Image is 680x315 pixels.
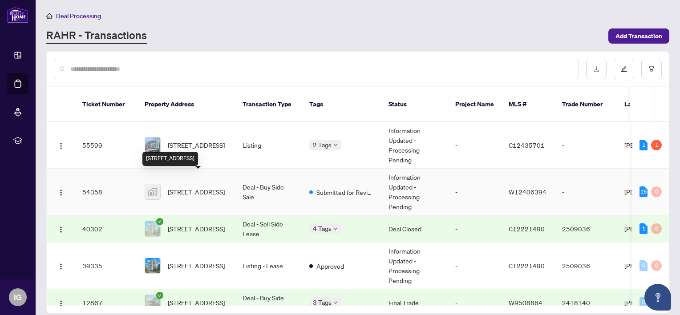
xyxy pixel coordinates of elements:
[75,122,138,169] td: 55599
[316,261,344,271] span: Approved
[615,29,662,43] span: Add Transaction
[46,13,53,19] span: home
[608,28,669,44] button: Add Transaction
[145,184,160,199] img: thumbnail-img
[381,169,448,215] td: Information Updated - Processing Pending
[381,122,448,169] td: Information Updated - Processing Pending
[142,152,198,166] div: [STREET_ADDRESS]
[75,242,138,289] td: 39335
[448,169,502,215] td: -
[145,221,160,236] img: thumbnail-img
[640,186,648,197] div: 16
[509,299,542,307] span: W9508864
[57,189,65,196] img: Logo
[54,295,68,310] button: Logo
[57,142,65,149] img: Logo
[555,242,617,289] td: 2509036
[316,187,374,197] span: Submitted for Review
[555,215,617,242] td: 2509036
[593,66,599,72] span: download
[641,59,662,79] button: filter
[168,224,225,234] span: [STREET_ADDRESS]
[509,188,546,196] span: W12406394
[235,169,302,215] td: Deal - Buy Side Sale
[156,218,163,225] span: check-circle
[640,223,648,234] div: 1
[555,87,617,122] th: Trade Number
[644,284,671,311] button: Open asap
[333,143,338,147] span: down
[168,187,225,197] span: [STREET_ADDRESS]
[313,297,332,307] span: 3 Tags
[7,7,28,23] img: logo
[145,137,160,153] img: thumbnail-img
[145,258,160,273] img: thumbnail-img
[509,262,545,270] span: C12221490
[313,223,332,234] span: 4 Tags
[448,215,502,242] td: -
[168,298,225,307] span: [STREET_ADDRESS]
[145,295,160,310] img: thumbnail-img
[381,215,448,242] td: Deal Closed
[156,292,163,299] span: check-circle
[235,122,302,169] td: Listing
[640,260,648,271] div: 0
[235,242,302,289] td: Listing - Lease
[138,87,235,122] th: Property Address
[57,300,65,307] img: Logo
[333,300,338,305] span: down
[640,140,648,150] div: 1
[651,223,662,234] div: 0
[381,87,448,122] th: Status
[168,261,225,271] span: [STREET_ADDRESS]
[75,215,138,242] td: 40302
[313,140,332,150] span: 2 Tags
[509,141,545,149] span: C12435701
[46,28,147,44] a: RAHR - Transactions
[621,66,627,72] span: edit
[555,169,617,215] td: -
[75,169,138,215] td: 54358
[509,225,545,233] span: C12221490
[651,186,662,197] div: 0
[448,242,502,289] td: -
[381,242,448,289] td: Information Updated - Processing Pending
[586,59,607,79] button: download
[235,215,302,242] td: Deal - Sell Side Lease
[614,59,634,79] button: edit
[302,87,381,122] th: Tags
[555,122,617,169] td: -
[448,122,502,169] td: -
[57,226,65,233] img: Logo
[648,66,655,72] span: filter
[333,226,338,231] span: down
[14,291,22,303] span: IG
[651,140,662,150] div: 1
[502,87,555,122] th: MLS #
[235,87,302,122] th: Transaction Type
[168,140,225,150] span: [STREET_ADDRESS]
[651,260,662,271] div: 0
[54,185,68,199] button: Logo
[56,12,101,20] span: Deal Processing
[54,222,68,236] button: Logo
[57,263,65,270] img: Logo
[54,258,68,273] button: Logo
[54,138,68,152] button: Logo
[75,87,138,122] th: Ticket Number
[640,297,648,308] div: 0
[448,87,502,122] th: Project Name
